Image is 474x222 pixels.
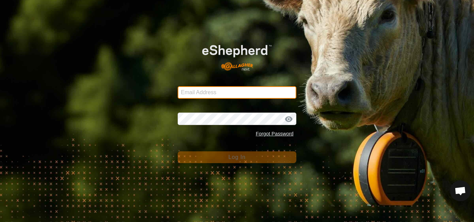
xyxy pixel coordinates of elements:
[178,86,296,99] input: Email Address
[256,131,294,136] a: Forgot Password
[189,35,284,75] img: E-shepherd Logo
[228,154,245,160] span: Log In
[450,180,471,201] div: Open chat
[178,151,296,163] button: Log In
